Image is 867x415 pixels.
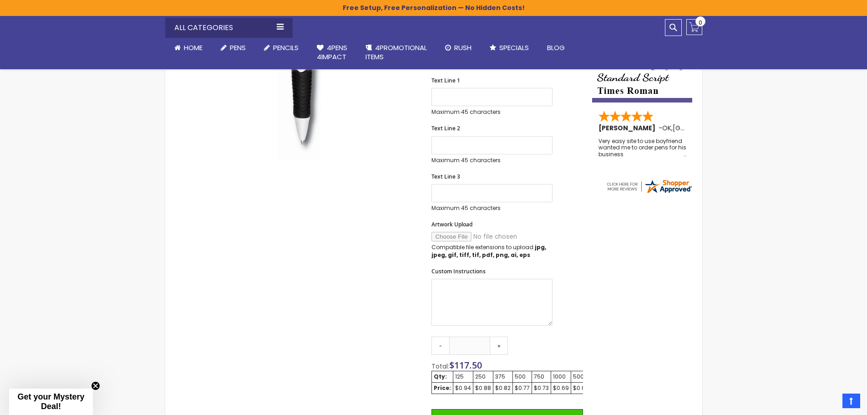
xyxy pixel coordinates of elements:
span: [PERSON_NAME] [598,123,659,133]
span: Pencils [273,43,299,52]
div: $0.82 [495,384,511,392]
div: $0.94 [455,384,471,392]
span: Text Line 3 [431,173,460,180]
button: Close teaser [91,381,100,390]
span: Home [184,43,203,52]
p: Maximum 45 characters [431,205,553,212]
span: Total: [431,362,449,371]
strong: Price: [434,384,451,392]
div: 5000 [573,373,589,380]
a: 4pens.com certificate URL [605,189,693,196]
span: Text Line 2 [431,124,460,132]
div: $0.69 [553,384,569,392]
a: Blog [538,38,574,58]
div: $0.88 [475,384,491,392]
span: 4PROMOTIONAL ITEMS [365,43,427,61]
p: Compatible file extensions to upload: [431,244,553,258]
strong: jpg, jpeg, gif, tiff, tif, pdf, png, ai, eps [431,243,546,258]
a: Home [165,38,212,58]
span: Blog [547,43,565,52]
p: Maximum 45 characters [431,157,553,164]
a: Specials [481,38,538,58]
a: 4Pens4impact [308,38,356,67]
div: 375 [495,373,511,380]
a: Pens [212,38,255,58]
div: All Categories [165,18,293,38]
div: 500 [515,373,530,380]
div: 125 [455,373,471,380]
p: Maximum 45 characters [431,108,553,116]
span: $ [449,359,482,371]
div: $0.73 [534,384,549,392]
span: Rush [454,43,472,52]
span: - , [659,123,740,133]
span: 0 [699,18,702,27]
span: 117.50 [454,359,482,371]
a: Rush [436,38,481,58]
span: [GEOGRAPHIC_DATA] [673,123,740,133]
span: Artwork Upload [431,220,472,228]
span: OK [662,123,671,133]
span: Pens [230,43,246,52]
span: Custom Instructions [431,267,486,275]
div: Very easy site to use boyfriend wanted me to order pens for his business [598,138,687,158]
span: Get your Mystery Deal! [17,392,84,411]
img: 4pens.com widget logo [605,178,693,195]
span: 4Pens 4impact [317,43,347,61]
div: 750 [534,373,549,380]
a: 0 [686,19,702,35]
a: 4PROMOTIONALITEMS [356,38,436,67]
div: Get your Mystery Deal!Close teaser [9,389,93,415]
div: 1000 [553,373,569,380]
div: $0.65 [573,384,589,392]
div: $0.77 [515,384,530,392]
div: 250 [475,373,491,380]
span: Specials [499,43,529,52]
strong: Qty: [434,373,447,380]
a: Pencils [255,38,308,58]
span: Text Line 1 [431,77,460,84]
a: + [490,337,508,355]
a: - [431,337,450,355]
